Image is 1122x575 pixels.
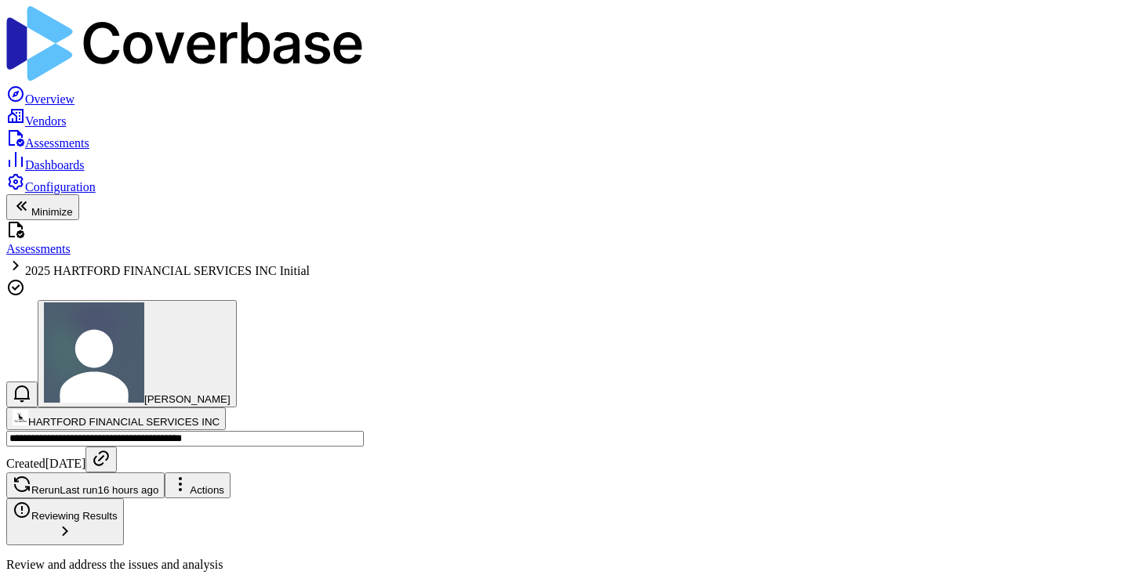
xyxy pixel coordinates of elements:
[6,194,79,220] button: Minimize
[6,472,165,498] button: RerunLast run16 hours ago
[44,302,144,403] img: Daniel Aranibar avatar
[6,136,89,150] a: Assessments
[6,407,226,430] button: https://thehartford.com/HARTFORD FINANCIAL SERVICES INC
[25,114,66,128] span: Vendors
[6,92,74,106] a: Overview
[6,158,85,172] a: Dashboards
[31,206,73,218] span: Minimize
[165,472,231,498] button: Actions
[38,300,237,407] button: Daniel Aranibar avatar[PERSON_NAME]
[6,498,124,545] button: Reviewing Results
[85,447,117,472] button: Copy link
[144,393,231,405] span: [PERSON_NAME]
[13,501,118,522] div: Reviewing Results
[25,158,85,172] span: Dashboards
[6,114,66,128] a: Vendors
[25,264,310,277] span: 2025 HARTFORD FINANCIAL SERVICES INC Initial
[25,92,74,106] span: Overview
[28,416,220,428] span: HARTFORD FINANCIAL SERVICES INC
[6,242,71,255] a: Assessments
[60,484,158,496] span: Last run 16 hours ago
[25,136,89,150] span: Assessments
[6,457,85,470] span: Created [DATE]
[6,558,1116,572] p: Review and address the issues and analysis
[13,410,28,425] img: https://thehartford.com/
[6,6,362,81] img: Coverbase logo
[25,180,96,193] span: Configuration
[6,180,96,193] a: Configuration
